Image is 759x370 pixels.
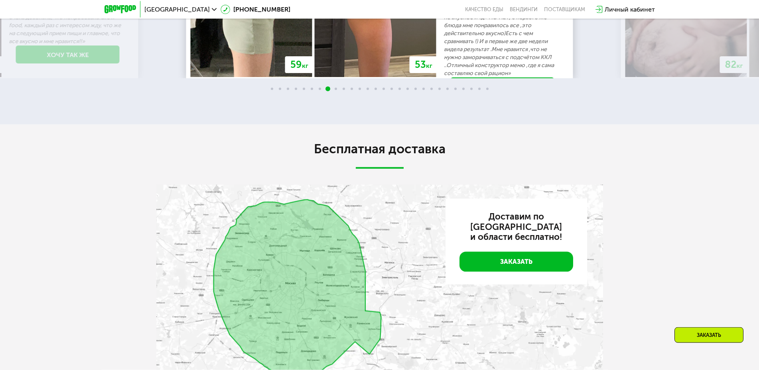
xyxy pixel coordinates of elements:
[459,212,573,243] h3: Доставим по [GEOGRAPHIC_DATA] и области бесплатно!
[451,77,554,95] a: Хочу так же
[426,62,432,69] span: кг
[221,5,290,14] a: [PHONE_NUMBER]
[674,327,743,343] div: Заказать
[459,252,573,272] a: Заказать
[285,56,313,73] div: 59
[16,46,120,63] a: Хочу так же
[156,141,603,157] h2: Бесплатная доставка
[410,56,438,73] div: 53
[144,6,210,13] span: [GEOGRAPHIC_DATA]
[302,62,308,69] span: кг
[465,6,503,13] a: Качество еды
[605,5,655,14] div: Личный кабинет
[720,56,748,73] div: 82
[510,6,538,13] a: Вендинги
[544,6,585,13] div: поставщикам
[737,62,743,69] span: кг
